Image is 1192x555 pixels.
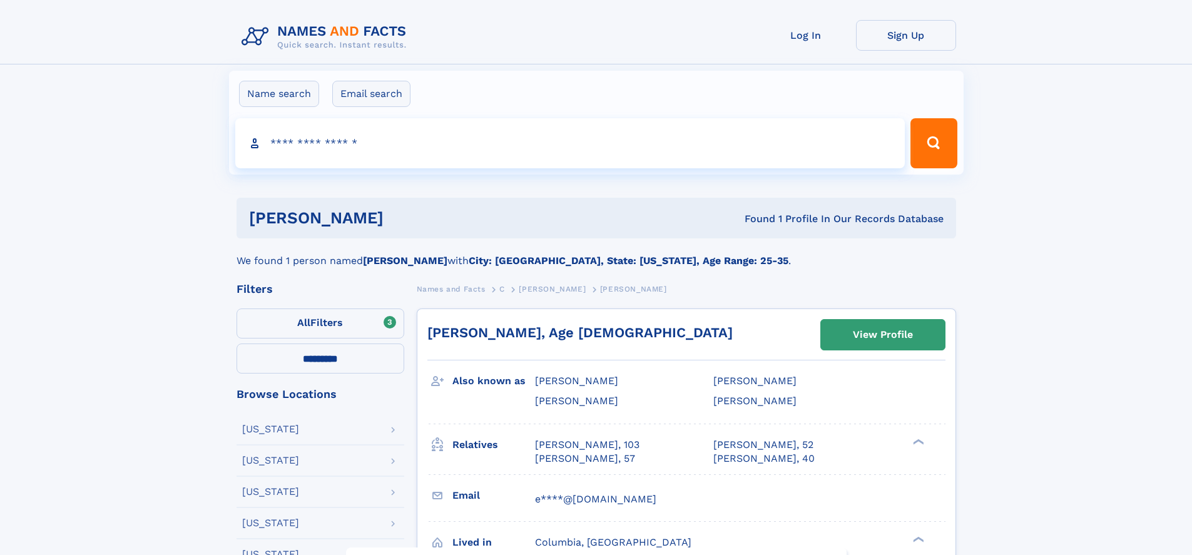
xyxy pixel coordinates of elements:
div: [US_STATE] [242,456,299,466]
span: All [297,317,310,328]
h3: Email [452,485,535,506]
a: Sign Up [856,20,956,51]
label: Name search [239,81,319,107]
label: Filters [237,308,404,339]
span: Columbia, [GEOGRAPHIC_DATA] [535,536,691,548]
img: Logo Names and Facts [237,20,417,54]
b: [PERSON_NAME] [363,255,447,267]
span: [PERSON_NAME] [535,375,618,387]
a: View Profile [821,320,945,350]
div: [US_STATE] [242,424,299,434]
h3: Also known as [452,370,535,392]
b: City: [GEOGRAPHIC_DATA], State: [US_STATE], Age Range: 25-35 [469,255,788,267]
span: [PERSON_NAME] [713,375,797,387]
div: ❯ [910,437,925,446]
span: [PERSON_NAME] [600,285,667,293]
a: C [499,281,505,297]
a: Log In [756,20,856,51]
span: C [499,285,505,293]
h3: Lived in [452,532,535,553]
h1: [PERSON_NAME] [249,210,564,226]
div: ❯ [910,535,925,543]
a: [PERSON_NAME], Age [DEMOGRAPHIC_DATA] [427,325,733,340]
a: [PERSON_NAME], 52 [713,438,813,452]
a: [PERSON_NAME] [519,281,586,297]
a: [PERSON_NAME], 103 [535,438,639,452]
button: Search Button [910,118,957,168]
span: [PERSON_NAME] [519,285,586,293]
label: Email search [332,81,410,107]
span: [PERSON_NAME] [535,395,618,407]
span: [PERSON_NAME] [713,395,797,407]
div: Filters [237,283,404,295]
a: Names and Facts [417,281,486,297]
input: search input [235,118,905,168]
div: Found 1 Profile In Our Records Database [564,212,944,226]
div: Browse Locations [237,389,404,400]
div: We found 1 person named with . [237,238,956,268]
a: [PERSON_NAME], 57 [535,452,635,466]
h3: Relatives [452,434,535,456]
div: View Profile [853,320,913,349]
a: [PERSON_NAME], 40 [713,452,815,466]
div: [US_STATE] [242,487,299,497]
div: [US_STATE] [242,518,299,528]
